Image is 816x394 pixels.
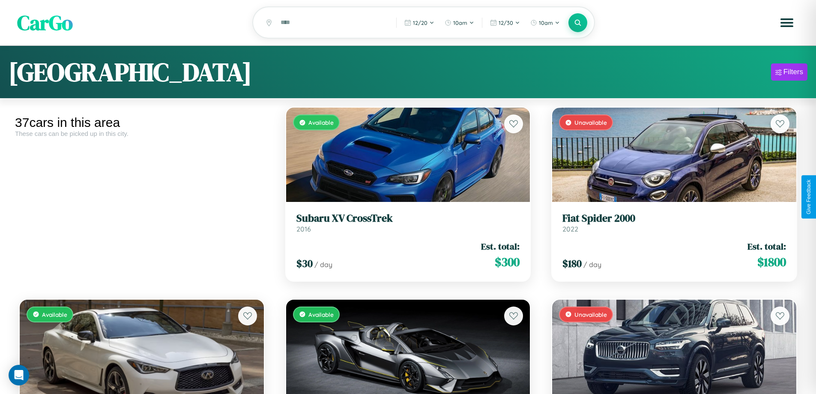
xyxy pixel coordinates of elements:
[806,180,812,214] div: Give Feedback
[747,240,786,253] span: Est. total:
[9,365,29,385] div: Open Intercom Messenger
[314,260,332,269] span: / day
[783,68,803,76] div: Filters
[486,16,524,30] button: 12/30
[757,253,786,271] span: $ 1800
[308,311,334,318] span: Available
[574,119,607,126] span: Unavailable
[296,212,520,233] a: Subaru XV CrossTrek2016
[9,54,252,90] h1: [GEOGRAPHIC_DATA]
[400,16,439,30] button: 12/20
[574,311,607,318] span: Unavailable
[775,11,799,35] button: Open menu
[440,16,478,30] button: 10am
[495,253,520,271] span: $ 300
[562,256,582,271] span: $ 180
[413,19,427,26] span: 12 / 20
[539,19,553,26] span: 10am
[296,256,313,271] span: $ 30
[17,9,73,37] span: CarGo
[453,19,467,26] span: 10am
[499,19,513,26] span: 12 / 30
[296,212,520,225] h3: Subaru XV CrossTrek
[15,115,269,130] div: 37 cars in this area
[296,225,311,233] span: 2016
[771,63,807,81] button: Filters
[562,212,786,233] a: Fiat Spider 20002022
[562,212,786,225] h3: Fiat Spider 2000
[42,311,67,318] span: Available
[308,119,334,126] span: Available
[481,240,520,253] span: Est. total:
[583,260,601,269] span: / day
[15,130,269,137] div: These cars can be picked up in this city.
[526,16,564,30] button: 10am
[562,225,578,233] span: 2022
